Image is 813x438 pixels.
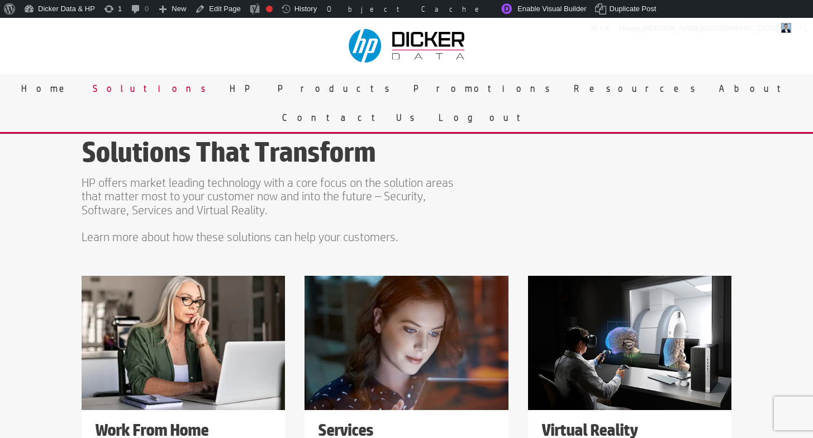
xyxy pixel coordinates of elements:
[274,103,430,132] a: Contact Us
[565,74,711,103] a: Resources
[643,24,778,32] span: [PERSON_NAME][GEOGRAPHIC_DATA]
[615,20,796,37] a: Howdy,
[84,74,221,103] a: Solutions
[405,74,565,103] a: Promotions
[82,230,398,243] span: Learn more about how these solutions can help your customers.
[82,176,454,216] span: HP offers market leading technology with a core focus on the solution areas that matter most to y...
[430,103,540,132] a: Logout
[711,74,800,103] a: About
[13,74,84,103] a: Home
[82,276,286,410] img: Work From Home bundles recommended
[266,6,273,12] div: Focus keyphrase not set
[586,20,615,37] a: ⌘ + K
[82,136,458,173] h3: Solutions That Transform
[342,23,474,68] img: Dicker Data & HP
[221,74,405,103] a: HP Products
